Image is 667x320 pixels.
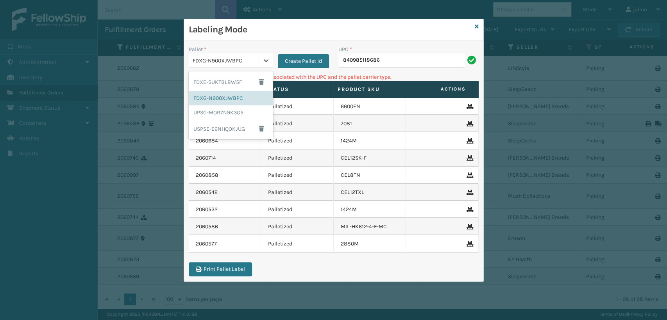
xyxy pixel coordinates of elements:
[467,190,471,195] i: Remove From Pallet
[266,86,323,93] label: Status
[189,120,273,138] div: USPSE-E6NHQOKJUG
[467,121,471,126] i: Remove From Pallet
[334,132,406,149] td: 1424M
[196,171,218,179] a: 2060858
[334,98,406,115] td: 6600EN
[467,138,471,144] i: Remove From Pallet
[261,235,334,252] td: Palletized
[261,184,334,201] td: Palletized
[189,73,273,91] div: FDXE-SUKTBL8W5F
[278,54,329,68] button: Create Pallet Id
[261,149,334,167] td: Palletized
[261,201,334,218] td: Palletized
[189,73,479,81] p: Can't find any fulfillment orders associated with the UPC and the pallet carrier type.
[261,98,334,115] td: Palletized
[334,167,406,184] td: CEL8TN
[338,45,352,53] label: UPC
[467,155,471,161] i: Remove From Pallet
[196,137,218,145] a: 2060684
[334,235,406,252] td: 2880M
[334,218,406,235] td: MIL-HK612-4-F-MC
[467,241,471,247] i: Remove From Pallet
[196,188,218,196] a: 2060542
[334,149,406,167] td: CEL12SK-F
[196,240,217,248] a: 2060577
[193,57,259,65] div: FDXG-N900XJWBPC
[467,104,471,109] i: Remove From Pallet
[196,154,216,162] a: 2060714
[196,206,218,213] a: 2060532
[189,91,273,105] div: FDXG-N900XJWBPC
[467,172,471,178] i: Remove From Pallet
[334,201,406,218] td: 1424M
[189,24,472,36] h3: Labeling Mode
[338,86,394,93] label: Product SKU
[189,105,273,120] div: UPSG-MOR7N9K3G5
[467,224,471,229] i: Remove From Pallet
[404,83,470,96] span: Actions
[196,223,218,231] a: 2060586
[261,218,334,235] td: Palletized
[261,167,334,184] td: Palletized
[189,45,206,53] label: Pallet
[261,132,334,149] td: Palletized
[334,184,406,201] td: CEL12TXL
[334,115,406,132] td: 7081
[189,262,252,276] button: Print Pallet Label
[261,115,334,132] td: Palletized
[467,207,471,212] i: Remove From Pallet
